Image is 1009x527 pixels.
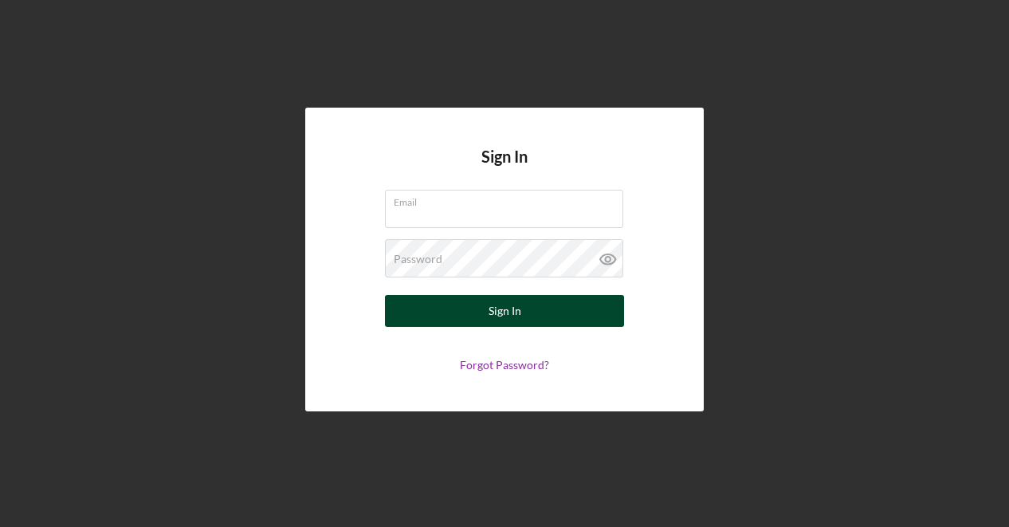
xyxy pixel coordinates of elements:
div: Sign In [489,295,521,327]
label: Email [394,191,623,208]
h4: Sign In [481,147,528,190]
button: Sign In [385,295,624,327]
a: Forgot Password? [460,358,549,372]
label: Password [394,253,442,265]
